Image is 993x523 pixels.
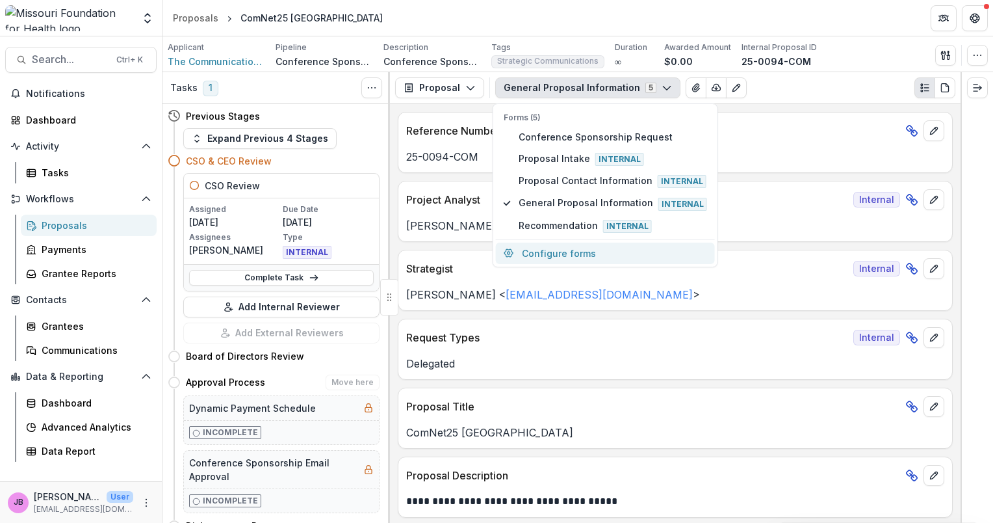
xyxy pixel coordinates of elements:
[183,323,380,343] button: Add External Reviewers
[21,315,157,337] a: Grantees
[283,204,374,215] p: Due Date
[186,375,265,389] h4: Approval Process
[42,420,146,434] div: Advanced Analytics
[183,297,380,317] button: Add Internal Reviewer
[168,8,224,27] a: Proposals
[189,204,280,215] p: Assigned
[114,53,146,67] div: Ctrl + K
[519,196,707,210] span: General Proposal Information
[519,219,707,233] span: Recommendation
[283,246,331,259] span: INTERNAL
[506,288,693,301] a: [EMAIL_ADDRESS][DOMAIN_NAME]
[383,55,481,68] p: Conference Sponsorship - ComNet25 [GEOGRAPHIC_DATA]
[5,289,157,310] button: Open Contacts
[742,42,817,53] p: Internal Proposal ID
[189,215,280,229] p: [DATE]
[962,5,988,31] button: Get Help
[383,42,428,53] p: Description
[603,220,652,233] span: Internal
[276,42,307,53] p: Pipeline
[21,215,157,236] a: Proposals
[595,153,644,166] span: Internal
[240,11,383,25] div: ComNet25 [GEOGRAPHIC_DATA]
[34,503,133,515] p: [EMAIL_ADDRESS][DOMAIN_NAME]
[5,136,157,157] button: Open Activity
[931,5,957,31] button: Partners
[923,327,944,348] button: edit
[42,166,146,180] div: Tasks
[5,366,157,387] button: Open Data & Reporting
[205,179,260,193] h5: CSO Review
[42,267,146,280] div: Grantee Reports
[406,149,944,165] p: 25-0094-COM
[189,243,280,257] p: [PERSON_NAME]
[21,340,157,361] a: Communications
[658,198,707,211] span: Internal
[170,83,198,94] h3: Tasks
[504,112,707,124] p: Forms (5)
[203,81,218,96] span: 1
[168,55,265,68] a: The Communications Network
[138,495,154,511] button: More
[42,343,146,357] div: Communications
[406,356,944,371] p: Delegated
[406,261,848,276] p: Strategist
[406,123,900,139] p: Reference Number
[107,491,133,503] p: User
[853,261,900,276] span: Internal
[189,456,358,483] h5: Conference Sponsorship Email Approval
[658,175,706,188] span: Internal
[21,416,157,438] a: Advanced Analytics
[283,232,374,243] p: Type
[615,42,647,53] p: Duration
[5,47,157,73] button: Search...
[326,375,380,390] button: Move here
[186,349,304,363] h4: Board of Directors Review
[26,371,136,382] span: Data & Reporting
[406,192,848,208] p: Project Analyst
[742,55,811,68] p: 25-0094-COM
[406,468,900,483] p: Proposal Description
[406,218,944,234] p: [PERSON_NAME] < >
[361,77,382,98] button: Toggle View Cancelled Tasks
[519,130,707,144] span: Conference Sponsorship Request
[406,330,848,345] p: Request Types
[853,192,900,208] span: Internal
[664,42,731,53] p: Awarded Amount
[42,444,146,458] div: Data Report
[14,498,23,507] div: Jessie Besancenez
[923,120,944,141] button: edit
[203,427,258,438] p: Incomplete
[914,77,935,98] button: Plaintext view
[26,141,136,152] span: Activity
[26,88,151,100] span: Notifications
[406,287,944,302] p: [PERSON_NAME] < >
[406,425,944,440] p: ComNet25 [GEOGRAPHIC_DATA]
[189,270,374,286] a: Complete Task
[276,55,373,68] p: Conference Sponsorship
[138,5,157,31] button: Open entity switcher
[26,194,136,205] span: Workflows
[5,189,157,209] button: Open Workflows
[615,55,621,68] p: ∞
[923,189,944,210] button: edit
[189,401,316,415] h5: Dynamic Payment Schedule
[32,53,109,66] span: Search...
[21,392,157,414] a: Dashboard
[283,215,374,229] p: [DATE]
[967,77,988,98] button: Expand right
[5,5,133,31] img: Missouri Foundation for Health logo
[21,239,157,260] a: Payments
[395,77,484,98] button: Proposal
[183,128,337,149] button: Expand Previous 4 Stages
[42,396,146,410] div: Dashboard
[26,295,136,306] span: Contacts
[168,42,204,53] p: Applicant
[5,83,157,104] button: Notifications
[21,162,157,183] a: Tasks
[26,113,146,127] div: Dashboard
[686,77,706,98] button: View Attached Files
[923,465,944,486] button: edit
[519,174,707,188] span: Proposal Contact Information
[935,77,955,98] button: PDF view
